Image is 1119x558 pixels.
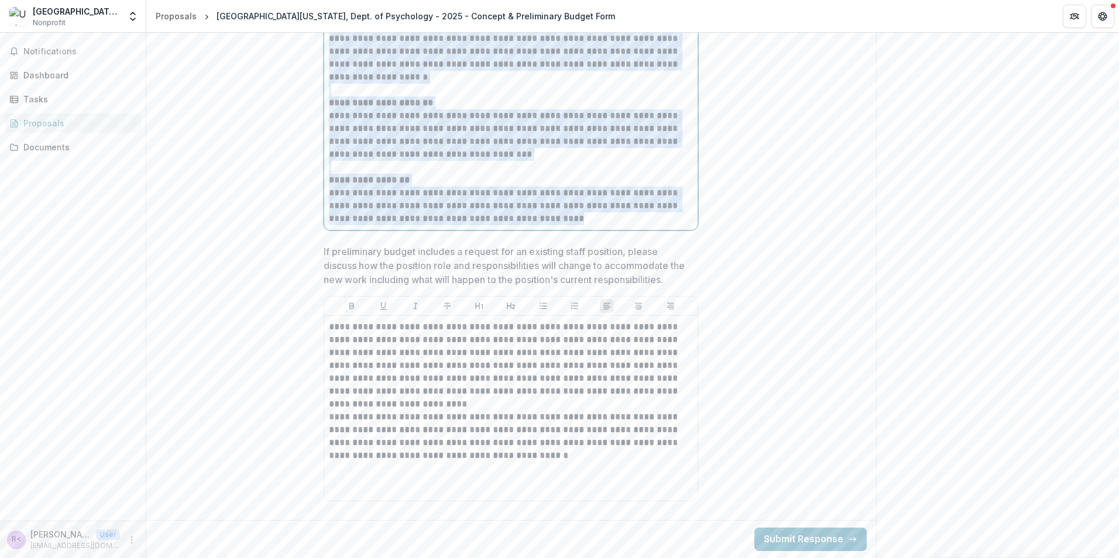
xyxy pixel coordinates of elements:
button: Align Right [664,299,678,313]
button: Submit Response [754,528,867,551]
p: [PERSON_NAME] <[EMAIL_ADDRESS][DOMAIN_NAME]> [30,528,91,540]
div: Proposals [23,117,132,129]
div: Tasks [23,93,132,105]
button: Bullet List [536,299,550,313]
button: Underline [376,299,390,313]
div: Proposals [156,10,197,22]
button: Ordered List [568,299,582,313]
a: Documents [5,137,141,157]
nav: breadcrumb [151,8,620,25]
button: Bold [345,299,359,313]
img: University of Florida, Dept. of Health Disparities [9,7,28,26]
button: Align Center [631,299,646,313]
a: Dashboard [5,66,141,85]
a: Proposals [5,113,141,133]
button: Notifications [5,42,141,61]
div: [GEOGRAPHIC_DATA][US_STATE], Dept. of Psychology - 2025 - Concept & Preliminary Budget Form [217,10,615,22]
div: Rui Zou <rzou@ufl.edu> [12,536,21,543]
p: [EMAIL_ADDRESS][DOMAIN_NAME] [30,540,120,551]
span: Notifications [23,47,136,57]
button: Strike [440,299,454,313]
button: Heading 1 [472,299,486,313]
button: Partners [1063,5,1086,28]
div: Dashboard [23,69,132,81]
button: Italicize [409,299,423,313]
button: Open entity switcher [125,5,141,28]
a: Proposals [151,8,201,25]
p: If preliminary budget includes a request for an existing staff position, please discuss how the p... [324,244,691,287]
button: Get Help [1091,5,1114,28]
button: Heading 2 [504,299,518,313]
p: User [96,529,120,540]
span: Nonprofit [33,18,66,28]
div: Documents [23,141,132,153]
a: Tasks [5,89,141,109]
div: [GEOGRAPHIC_DATA][US_STATE], Dept. of Health Disparities [33,5,120,18]
button: Align Left [600,299,614,313]
button: More [125,533,139,547]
